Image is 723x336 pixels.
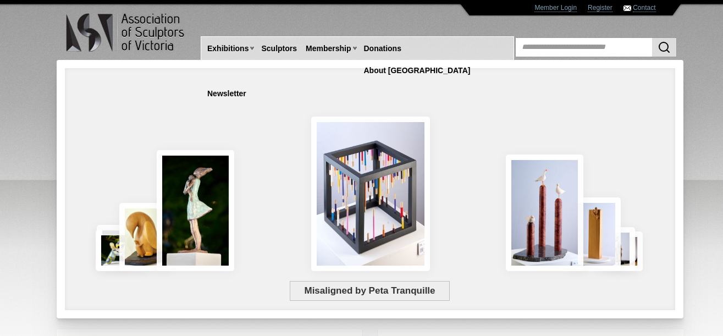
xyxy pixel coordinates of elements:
[360,38,406,59] a: Donations
[203,84,251,104] a: Newsletter
[301,38,355,59] a: Membership
[203,38,253,59] a: Exhibitions
[290,281,450,301] span: Misaligned by Peta Tranquille
[571,197,621,271] img: Little Frog. Big Climb
[360,60,475,81] a: About [GEOGRAPHIC_DATA]
[257,38,301,59] a: Sculptors
[658,41,671,54] img: Search
[65,11,186,54] img: logo.png
[588,4,612,12] a: Register
[534,4,577,12] a: Member Login
[311,117,430,271] img: Misaligned
[506,155,583,271] img: Rising Tides
[157,150,235,271] img: Connection
[633,4,655,12] a: Contact
[623,5,631,11] img: Contact ASV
